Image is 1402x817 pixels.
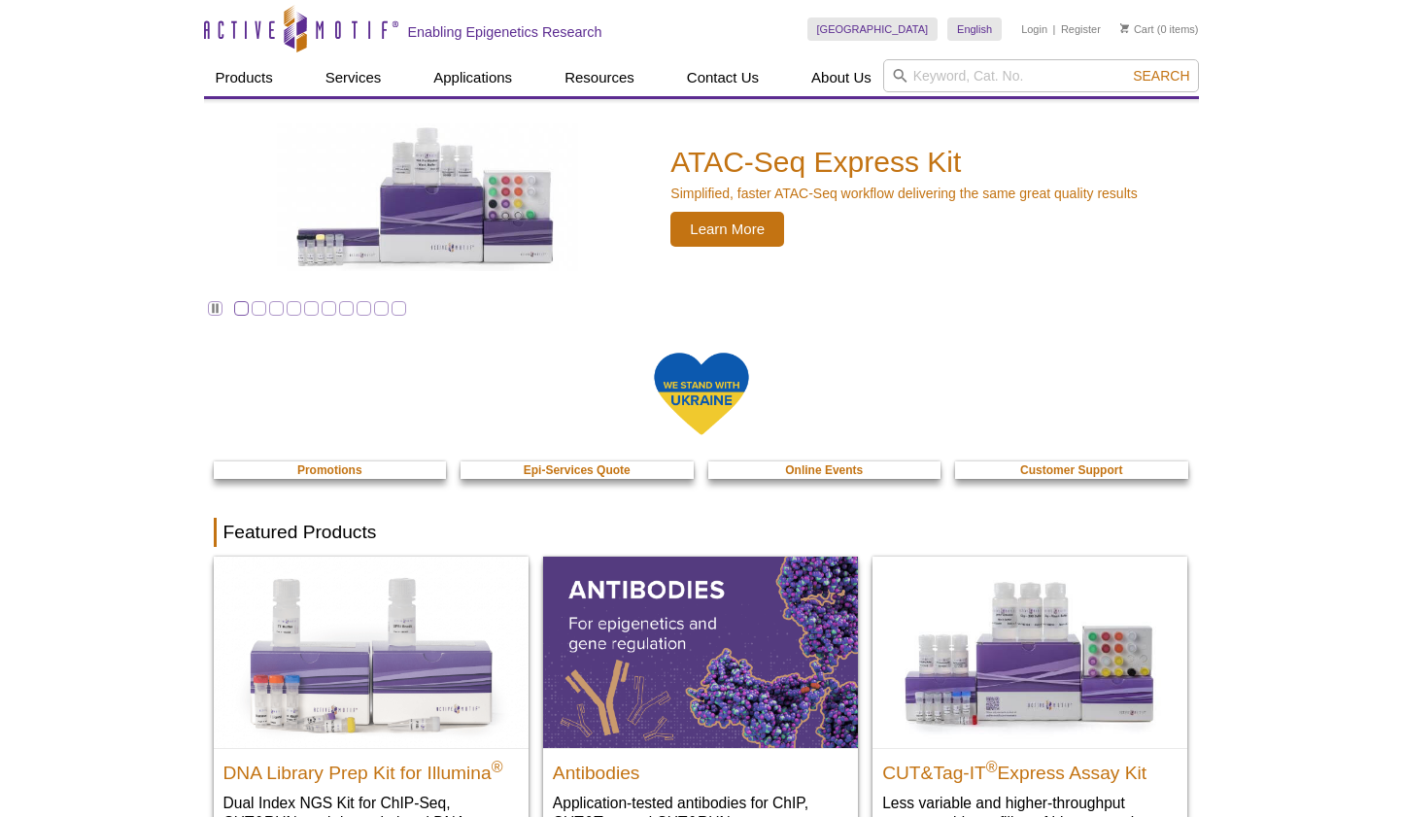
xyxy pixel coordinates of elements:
img: All Antibodies [543,557,858,747]
a: Products [204,59,285,96]
a: Epi-Services Quote [524,461,631,479]
a: ATAC-Seq Express Kit ATAC-Seq Express Kit Simplified, faster ATAC-Seq workflow delivering the sam... [204,99,1199,295]
img: CUT&Tag-IT® Express Assay Kit [872,557,1187,747]
a: Go to slide 7 [339,301,354,316]
a: Go to slide 4 [287,301,301,316]
a: Register [1061,22,1101,36]
sup: ® [986,758,998,774]
a: About Us [800,59,883,96]
a: Go to slide 3 [269,301,284,316]
li: (0 items) [1120,17,1199,41]
strong: Online Events [785,463,863,477]
a: Go to slide 1 [234,301,249,316]
article: ATAC-Seq Express Kit [204,99,1199,295]
a: Applications [422,59,524,96]
a: Go to slide 9 [374,301,389,316]
h2: DNA Library Prep Kit for Illumina [223,754,519,783]
a: Services [314,59,393,96]
li: | [1053,17,1056,41]
img: ATAC-Seq Express Kit [267,123,588,271]
span: Search [1133,68,1189,84]
img: DNA Library Prep Kit for Illumina [214,557,529,747]
a: Cart [1120,22,1154,36]
a: Resources [553,59,646,96]
a: English [947,17,1002,41]
h2: CUT&Tag-IT Express Assay Kit [882,754,1178,783]
p: Simplified, faster ATAC-Seq workflow delivering the same great quality results [670,185,1137,202]
strong: Customer Support [1020,463,1122,477]
a: Online Events [785,461,863,479]
strong: Epi-Services Quote [524,463,631,477]
a: Toggle autoplay [208,301,222,316]
h2: ATAC-Seq Express Kit [670,148,1137,177]
span: Learn More [670,212,784,247]
a: Login [1021,22,1047,36]
a: Go to slide 2 [252,301,266,316]
a: Contact Us [675,59,770,96]
sup: ® [492,758,503,774]
strong: Promotions [297,463,362,477]
a: [GEOGRAPHIC_DATA] [807,17,939,41]
a: Go to slide 10 [392,301,406,316]
a: Go to slide 8 [357,301,371,316]
h2: Featured Products [214,518,1189,547]
a: Go to slide 6 [322,301,336,316]
a: Customer Support [1020,461,1122,479]
h2: Antibodies [553,754,848,783]
img: Your Cart [1120,23,1129,33]
button: Search [1127,67,1195,85]
a: Go to slide 5 [304,301,319,316]
a: Promotions [297,461,362,479]
h2: Enabling Epigenetics Research [408,23,602,41]
img: We Stand With Ukraine [653,351,750,437]
input: Keyword, Cat. No. [883,59,1199,92]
